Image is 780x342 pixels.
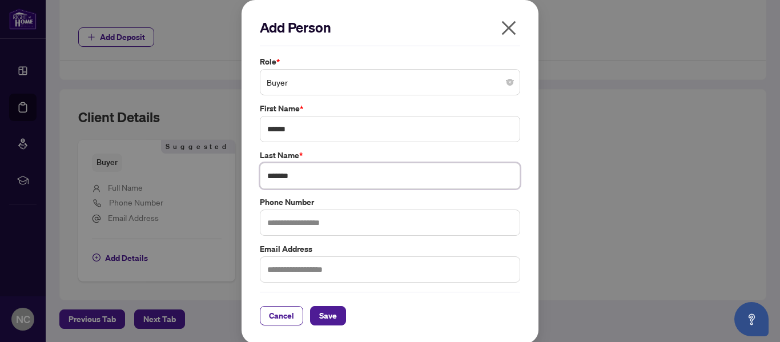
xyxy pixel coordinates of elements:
span: close [500,19,518,37]
label: Email Address [260,243,520,255]
span: Cancel [269,307,294,325]
label: First Name [260,102,520,115]
span: close-circle [506,79,513,86]
label: Last Name [260,149,520,162]
button: Open asap [734,302,769,336]
h2: Add Person [260,18,520,37]
button: Save [310,306,346,325]
label: Role [260,55,520,68]
button: Cancel [260,306,303,325]
span: Save [319,307,337,325]
span: Buyer [267,71,513,93]
label: Phone Number [260,196,520,208]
